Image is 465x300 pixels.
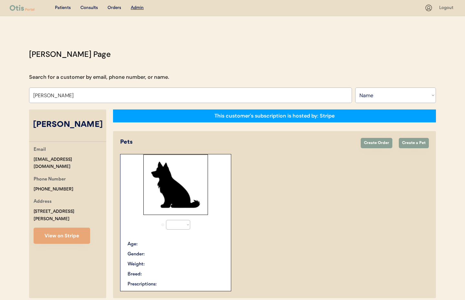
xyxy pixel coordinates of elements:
[34,186,73,193] div: [PHONE_NUMBER]
[120,138,354,147] div: Pets
[29,119,106,131] div: [PERSON_NAME]
[128,251,145,258] div: Gender:
[29,48,111,60] div: [PERSON_NAME] Page
[34,146,46,154] div: Email
[34,228,90,244] button: View on Stripe
[128,241,138,248] div: Age:
[29,73,169,81] div: Search for a customer by email, phone number, or name.
[128,271,142,278] div: Breed:
[214,112,335,119] div: This customer's subscription is hosted by: Stripe
[34,156,106,171] div: [EMAIL_ADDRESS][DOMAIN_NAME]
[108,5,121,11] div: Orders
[128,281,157,288] div: Prescriptions:
[131,5,144,10] u: Admin
[361,138,392,148] button: Create Order
[34,208,106,223] div: [STREET_ADDRESS][PERSON_NAME]
[29,88,352,103] input: Search by name
[80,5,98,11] div: Consults
[55,5,71,11] div: Patients
[143,154,208,215] img: Rectangle%2029.svg
[439,5,455,11] div: Logout
[399,138,429,148] button: Create a Pet
[34,198,52,206] div: Address
[34,176,66,184] div: Phone Number
[128,261,145,268] div: Weight:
